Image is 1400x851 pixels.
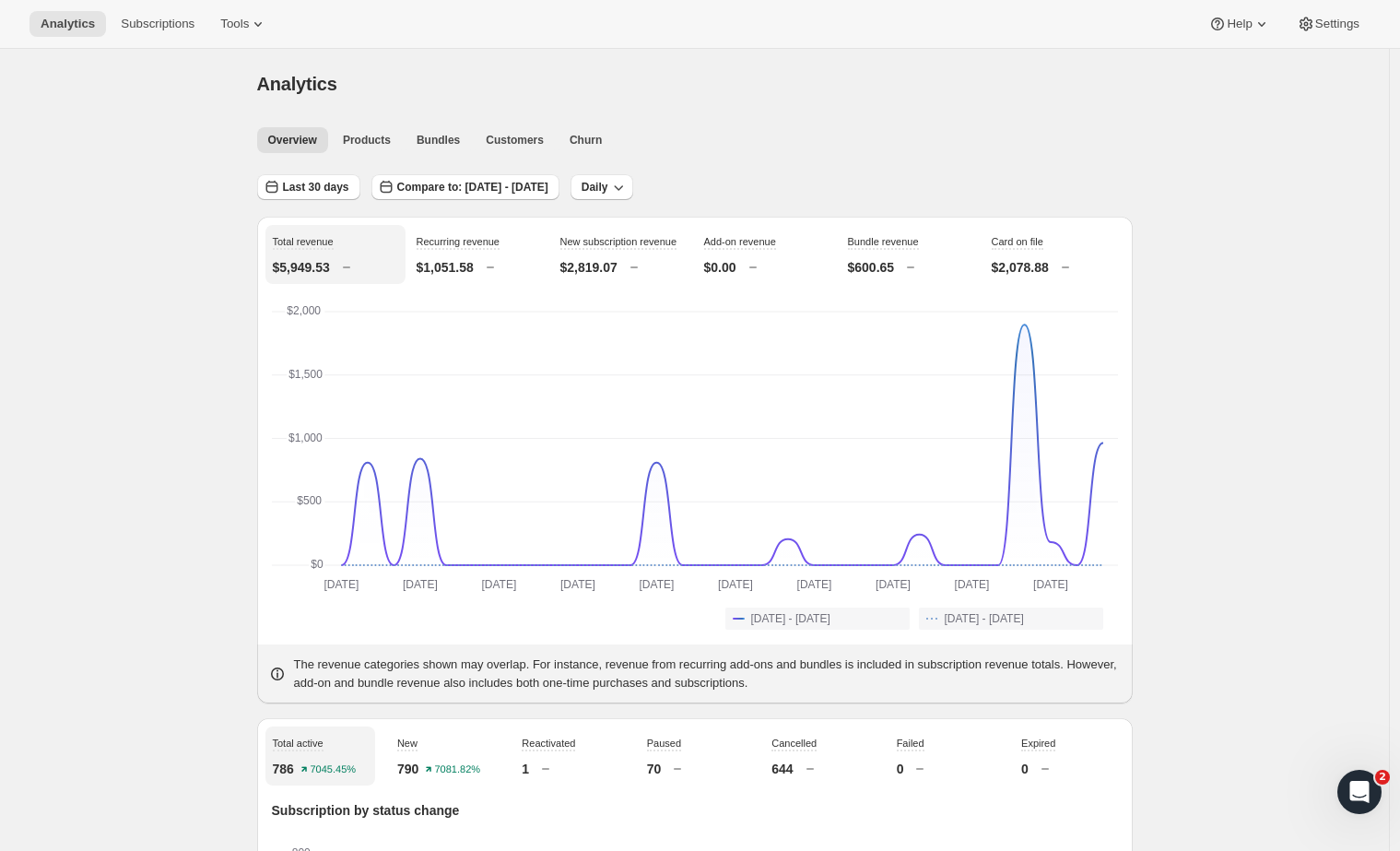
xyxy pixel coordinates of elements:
[1033,578,1068,591] text: [DATE]
[1227,17,1252,31] span: Help
[1375,770,1390,785] span: 2
[771,760,793,778] p: 644
[41,17,95,31] span: Analytics
[1021,738,1055,749] span: Expired
[919,608,1103,630] button: [DATE] - [DATE]
[273,738,324,749] span: Total active
[435,764,481,775] text: 7081.82%
[397,760,418,778] p: 790
[273,236,334,247] span: Total revenue
[1197,11,1281,37] button: Help
[1021,760,1029,778] p: 0
[796,578,831,591] text: [DATE]
[570,133,602,148] span: Churn
[704,236,776,247] span: Add-on revenue
[571,174,634,200] button: Daily
[371,174,559,200] button: Compare to: [DATE] - [DATE]
[288,431,323,444] text: $1,000
[560,578,595,591] text: [DATE]
[954,578,989,591] text: [DATE]
[324,578,359,591] text: [DATE]
[992,236,1043,247] span: Card on file
[297,494,322,507] text: $500
[268,133,317,148] span: Overview
[417,258,474,277] p: $1,051.58
[272,801,1118,820] p: Subscription by status change
[417,236,500,247] span: Recurring revenue
[522,738,575,749] span: Reactivated
[725,608,910,630] button: [DATE] - [DATE]
[310,764,356,775] text: 7045.45%
[876,578,911,591] text: [DATE]
[945,611,1024,626] span: [DATE] - [DATE]
[294,656,1122,692] p: The revenue categories shown may overlap. For instance, revenue from recurring add-ons and bundle...
[560,236,677,247] span: New subscription revenue
[647,738,681,749] span: Paused
[582,180,608,195] span: Daily
[486,133,544,148] span: Customers
[209,11,278,37] button: Tools
[1286,11,1371,37] button: Settings
[257,174,360,200] button: Last 30 days
[897,760,904,778] p: 0
[751,611,830,626] span: [DATE] - [DATE]
[397,180,548,195] span: Compare to: [DATE] - [DATE]
[283,180,349,195] span: Last 30 days
[343,133,391,148] span: Products
[417,133,460,148] span: Bundles
[220,17,249,31] span: Tools
[1315,17,1359,31] span: Settings
[121,17,194,31] span: Subscriptions
[704,258,736,277] p: $0.00
[848,258,895,277] p: $600.65
[110,11,206,37] button: Subscriptions
[257,74,337,94] span: Analytics
[403,578,438,591] text: [DATE]
[481,578,516,591] text: [DATE]
[897,738,924,749] span: Failed
[1337,770,1382,814] iframe: Intercom live chat
[288,368,323,381] text: $1,500
[848,236,919,247] span: Bundle revenue
[560,258,618,277] p: $2,819.07
[522,760,529,778] p: 1
[771,738,817,749] span: Cancelled
[397,738,418,749] span: New
[718,578,753,591] text: [DATE]
[647,760,662,778] p: 70
[273,760,294,778] p: 786
[29,11,106,37] button: Analytics
[992,258,1049,277] p: $2,078.88
[273,258,330,277] p: $5,949.53
[287,304,321,317] text: $2,000
[311,558,324,571] text: $0
[639,578,674,591] text: [DATE]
